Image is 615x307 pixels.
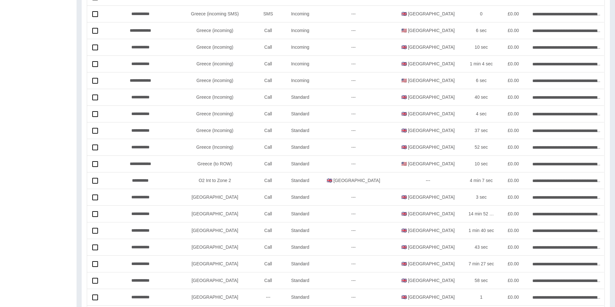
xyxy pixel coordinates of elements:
[284,55,316,72] div: Incoming
[284,172,316,189] div: Standard
[465,5,497,22] div: 0
[252,39,284,55] div: Call
[391,5,465,22] div: 🇬🇧 United Kingdom
[497,22,529,39] div: £0.00
[497,205,529,222] div: £0.00
[252,155,284,172] div: Call
[391,155,465,172] div: 🇺🇸 United States
[391,255,465,272] div: 🇬🇧 United Kingdom
[465,22,497,39] div: 6 sec
[391,105,465,122] div: 🇬🇧 United Kingdom
[391,122,465,139] div: 🇬🇧 United Kingdom
[316,239,391,255] div: ---
[465,272,497,289] div: 58 sec
[177,155,252,172] div: Greece (to ROW)
[391,89,465,105] div: 🇬🇧 United Kingdom
[284,255,316,272] div: Standard
[391,289,465,305] div: 🇬🇧 United Kingdom
[465,139,497,155] div: 52 sec
[465,172,497,189] div: 4 min 7 sec
[177,105,252,122] div: Greece (Incoming)
[497,122,529,139] div: £0.00
[497,222,529,239] div: £0.00
[177,239,252,255] div: Romania
[316,122,391,139] div: ---
[284,5,316,22] div: Incoming
[465,255,497,272] div: 7 min 27 sec
[252,222,284,239] div: Call
[465,155,497,172] div: 10 sec
[465,122,497,139] div: 37 sec
[252,255,284,272] div: Call
[497,189,529,205] div: £0.00
[284,289,316,305] div: Standard
[177,22,252,39] div: Greece (incoming)
[284,189,316,205] div: Standard
[497,239,529,255] div: £0.00
[252,5,284,22] div: SMS
[252,22,284,39] div: Call
[465,189,497,205] div: 3 sec
[284,122,316,139] div: Standard
[465,105,497,122] div: 4 sec
[252,205,284,222] div: Call
[316,222,391,239] div: ---
[497,39,529,55] div: £0.00
[391,72,465,89] div: 🇺🇸 United States
[177,222,252,239] div: Romania
[497,272,529,289] div: £0.00
[177,205,252,222] div: Romania
[284,39,316,55] div: Incoming
[316,22,391,39] div: ---
[284,72,316,89] div: Incoming
[177,122,252,139] div: Greece (Incoming)
[316,255,391,272] div: ---
[391,222,465,239] div: 🇬🇧 United Kingdom
[497,55,529,72] div: £0.00
[465,89,497,105] div: 40 sec
[252,272,284,289] div: Call
[316,272,391,289] div: ---
[497,89,529,105] div: £0.00
[465,239,497,255] div: 43 sec
[177,39,252,55] div: Greece (incoming)
[284,205,316,222] div: Standard
[316,105,391,122] div: ---
[316,39,391,55] div: ---
[391,39,465,55] div: 🇬🇧 United Kingdom
[465,72,497,89] div: 6 sec
[284,139,316,155] div: Standard
[465,222,497,239] div: 1 min 40 sec
[465,289,497,305] div: 1
[284,89,316,105] div: Standard
[497,72,529,89] div: £0.00
[391,239,465,255] div: 🇬🇧 United Kingdom
[391,55,465,72] div: 🇬🇧 United Kingdom
[497,155,529,172] div: £0.00
[391,172,465,189] div: ---
[497,139,529,155] div: £0.00
[177,172,252,189] div: O2 Int to Zone 2
[391,22,465,39] div: 🇺🇸 United States
[316,139,391,155] div: ---
[391,139,465,155] div: 🇬🇧 United Kingdom
[316,289,391,305] div: ---
[252,89,284,105] div: Call
[465,205,497,222] div: 14 min 52 sec
[177,72,252,89] div: Greece (incoming)
[177,255,252,272] div: Romania
[316,205,391,222] div: ---
[284,22,316,39] div: Incoming
[316,55,391,72] div: ---
[497,105,529,122] div: £0.00
[177,55,252,72] div: Greece (incoming)
[284,239,316,255] div: Standard
[391,272,465,289] div: 🇬🇧 United Kingdom
[252,72,284,89] div: Call
[497,172,529,189] div: £0.00
[177,5,252,22] div: Greece (incoming SMS)
[177,189,252,205] div: Romania
[465,55,497,72] div: 1 min 4 sec
[252,122,284,139] div: Call
[252,55,284,72] div: Call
